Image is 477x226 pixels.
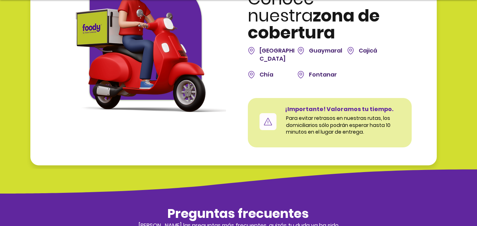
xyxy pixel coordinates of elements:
span: [GEOGRAPHIC_DATA] [260,47,294,62]
img: map.png [347,46,354,55]
span: zona de cobertura [248,4,380,44]
span: Preguntas frecuentes [167,204,309,222]
span: Cajicá [359,47,377,55]
span: Guaymaral [309,47,342,55]
img: map.png [297,46,304,55]
span: Fontanar [309,71,337,79]
button: Phone [260,113,276,130]
img: map.png [297,70,304,79]
img: map.png [248,70,255,79]
span: Para evitar retrasos en nuestras rutas, los domiciliarios sólo podrán esperar hasta 10 minutos en... [286,115,390,135]
span: Chía [260,71,273,79]
span: ¡Importante! Valoramos tu tiempo. [285,105,393,113]
iframe: Messagebird Livechat Widget [436,185,470,219]
img: map.png [248,46,255,55]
